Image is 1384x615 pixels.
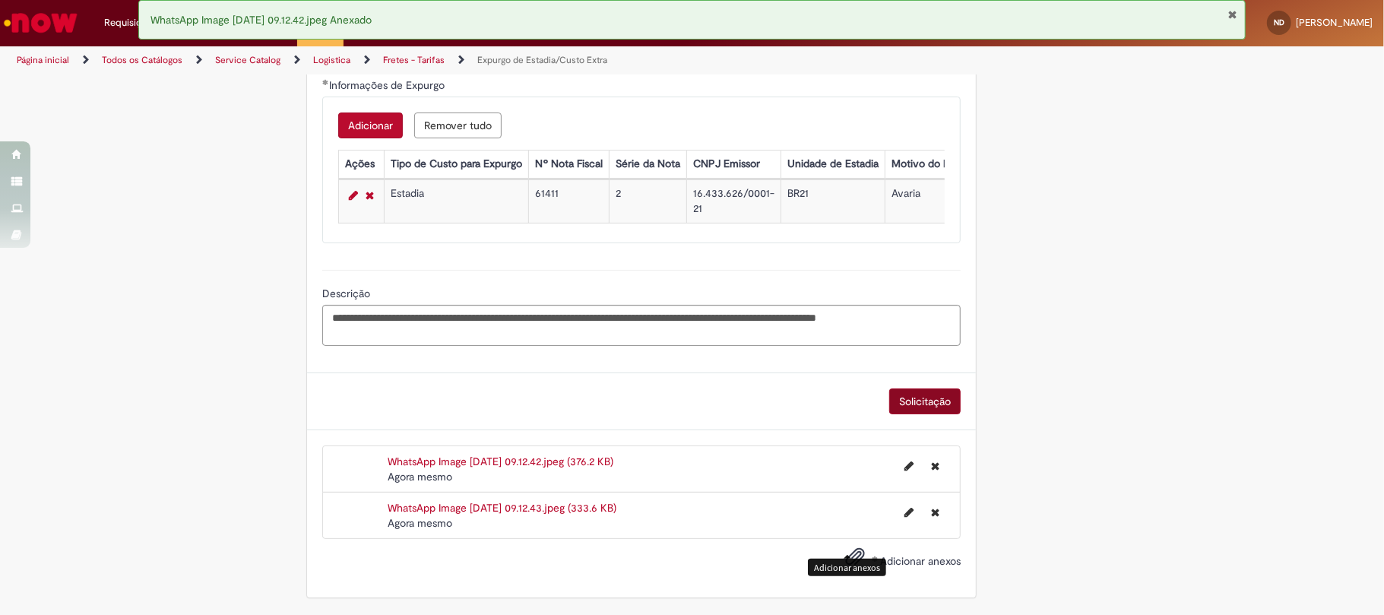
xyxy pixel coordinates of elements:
[529,179,610,223] td: 61411
[383,54,445,66] a: Fretes - Tarifas
[388,516,452,530] span: Agora mesmo
[1274,17,1284,27] span: ND
[362,186,378,204] a: Remover linha 1
[414,113,502,138] button: Remove all rows for Informações de Expurgo
[781,179,885,223] td: BR21
[889,388,961,414] button: Solicitação
[385,150,529,178] th: Tipo de Custo para Expurgo
[102,54,182,66] a: Todos os Catálogos
[885,179,989,223] td: Avaria
[338,113,403,138] button: Add a row for Informações de Expurgo
[808,559,886,576] div: Adicionar anexos
[687,150,781,178] th: CNPJ Emissor
[885,150,989,178] th: Motivo do Expurgo
[388,470,452,483] time: 01/10/2025 09:14:06
[150,13,372,27] span: WhatsApp Image [DATE] 09.12.42.jpeg Anexado
[477,54,607,66] a: Expurgo de Estadia/Custo Extra
[1296,16,1373,29] span: [PERSON_NAME]
[2,8,80,38] img: ServiceNow
[388,501,616,515] a: WhatsApp Image [DATE] 09.12.43.jpeg (333.6 KB)
[922,500,949,525] button: Excluir WhatsApp Image 2025-10-01 at 09.12.43.jpeg
[322,287,373,300] span: Descrição
[781,150,885,178] th: Unidade de Estadia
[322,305,961,347] textarea: Descrição
[104,15,157,30] span: Requisições
[215,54,280,66] a: Service Catalog
[922,454,949,478] button: Excluir WhatsApp Image 2025-10-01 at 09.12.42.jpeg
[11,46,911,74] ul: Trilhas de página
[841,543,869,578] button: Adicionar anexos
[322,79,329,85] span: Obrigatório Preenchido
[385,179,529,223] td: Estadia
[895,454,923,478] button: Editar nome de arquivo WhatsApp Image 2025-10-01 at 09.12.42.jpeg
[610,150,687,178] th: Série da Nota
[329,78,448,92] span: Informações de Expurgo
[880,554,961,568] span: Adicionar anexos
[610,179,687,223] td: 2
[388,516,452,530] time: 01/10/2025 09:13:56
[17,54,69,66] a: Página inicial
[388,470,452,483] span: Agora mesmo
[345,186,362,204] a: Editar Linha 1
[388,455,613,468] a: WhatsApp Image [DATE] 09.12.42.jpeg (376.2 KB)
[687,179,781,223] td: 16.433.626/0001-21
[895,500,923,525] button: Editar nome de arquivo WhatsApp Image 2025-10-01 at 09.12.43.jpeg
[313,54,350,66] a: Logistica
[1227,8,1237,21] button: Fechar Notificação
[339,150,385,178] th: Ações
[529,150,610,178] th: Nº Nota Fiscal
